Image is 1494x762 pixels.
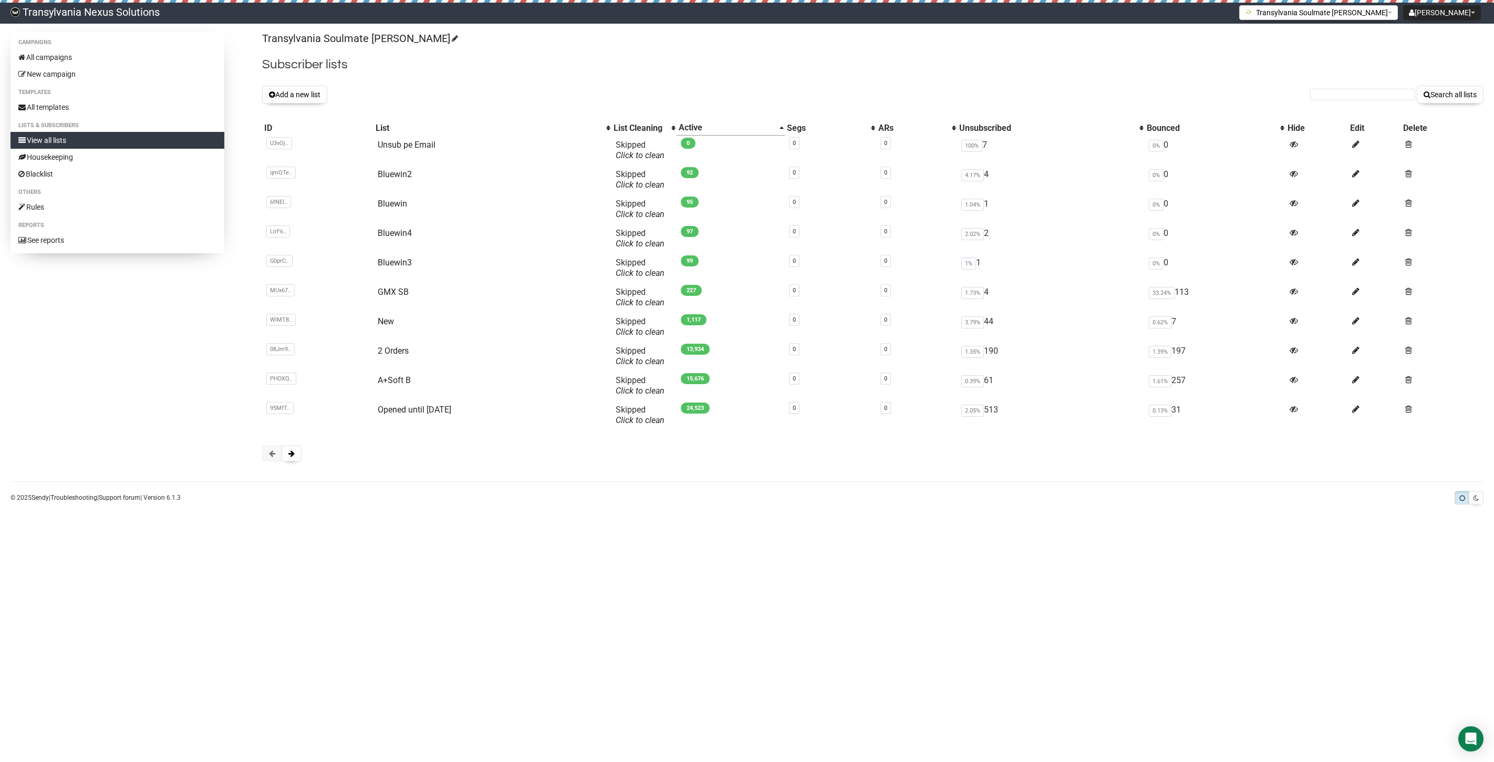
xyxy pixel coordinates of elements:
[957,400,1145,430] td: 513
[793,140,796,147] a: 0
[616,239,665,249] a: Click to clean
[11,219,224,232] li: Reports
[957,224,1145,253] td: 2
[957,371,1145,400] td: 61
[1288,123,1346,133] div: Hide
[378,140,435,150] a: Unsub pe Email
[266,255,293,267] span: G0prC..
[884,405,887,411] a: 0
[11,66,224,83] a: New campaign
[793,405,796,411] a: 0
[266,137,292,149] span: U3vOj..
[266,196,291,208] span: 6fNEI..
[681,373,710,384] span: 15,676
[262,55,1483,74] h2: Subscriber lists
[616,258,665,278] span: Skipped
[1149,169,1164,181] span: 0%
[793,228,796,235] a: 0
[616,268,665,278] a: Click to clean
[50,494,97,501] a: Troubleshooting
[266,167,296,179] span: qmQTe..
[11,199,224,215] a: Rules
[1403,5,1481,20] button: [PERSON_NAME]
[614,123,666,133] div: List Cleaning
[1285,120,1348,136] th: Hide: No sort applied, sorting is disabled
[616,356,665,366] a: Click to clean
[793,316,796,323] a: 0
[611,120,677,136] th: List Cleaning: No sort applied, activate to apply an ascending sort
[677,120,785,136] th: Active: Ascending sort applied, activate to apply a descending sort
[262,86,327,104] button: Add a new list
[616,287,665,307] span: Skipped
[11,49,224,66] a: All campaigns
[876,120,957,136] th: ARs: No sort applied, activate to apply an ascending sort
[961,375,984,387] span: 0.39%
[616,209,665,219] a: Click to clean
[957,312,1145,342] td: 44
[681,138,696,149] span: 0
[793,199,796,205] a: 0
[11,166,224,182] a: Blacklist
[681,285,702,296] span: 227
[957,194,1145,224] td: 1
[681,226,699,237] span: 97
[793,258,796,264] a: 0
[681,197,699,208] span: 95
[616,316,665,337] span: Skipped
[1149,228,1164,240] span: 0%
[1245,8,1253,16] img: 1.png
[266,373,296,385] span: PHDXQ..
[11,119,224,132] li: Lists & subscribers
[616,169,665,190] span: Skipped
[11,86,224,99] li: Templates
[1417,86,1483,104] button: Search all lists
[1149,375,1171,387] span: 1.61%
[378,169,412,179] a: Bluewin2
[1145,224,1285,253] td: 0
[961,169,984,181] span: 4.17%
[1145,283,1285,312] td: 113
[957,283,1145,312] td: 4
[1149,140,1164,152] span: 0%
[266,402,294,414] span: 95MfT..
[1145,136,1285,165] td: 0
[961,405,984,417] span: 2.05%
[1145,312,1285,342] td: 7
[616,140,665,160] span: Skipped
[1401,120,1483,136] th: Delete: No sort applied, sorting is disabled
[957,120,1145,136] th: Unsubscribed: No sort applied, activate to apply an ascending sort
[616,346,665,366] span: Skipped
[378,287,409,297] a: GMX SB
[884,258,887,264] a: 0
[1145,342,1285,371] td: 197
[961,228,984,240] span: 2.02%
[11,7,20,17] img: 586cc6b7d8bc403f0c61b981d947c989
[378,375,411,385] a: A+Soft B
[616,375,665,396] span: Skipped
[11,132,224,149] a: View all lists
[266,284,295,296] span: MUx67..
[32,494,49,501] a: Sendy
[1149,287,1175,299] span: 33.24%
[373,120,611,136] th: List: No sort applied, activate to apply an ascending sort
[1149,258,1164,270] span: 0%
[961,258,976,270] span: 1%
[681,167,699,178] span: 92
[11,232,224,249] a: See reports
[1147,123,1274,133] div: Bounced
[884,169,887,176] a: 0
[266,343,295,355] span: 08Jm9..
[616,199,665,219] span: Skipped
[1239,5,1398,20] button: Transylvania Soulmate [PERSON_NAME]
[1145,120,1285,136] th: Bounced: No sort applied, activate to apply an ascending sort
[616,327,665,337] a: Click to clean
[262,32,456,45] a: Transylvania Soulmate [PERSON_NAME]
[1149,405,1171,417] span: 0.13%
[1149,199,1164,211] span: 0%
[376,123,601,133] div: List
[266,225,290,238] span: LirF6..
[616,405,665,425] span: Skipped
[616,180,665,190] a: Click to clean
[679,122,774,133] div: Active
[884,316,887,323] a: 0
